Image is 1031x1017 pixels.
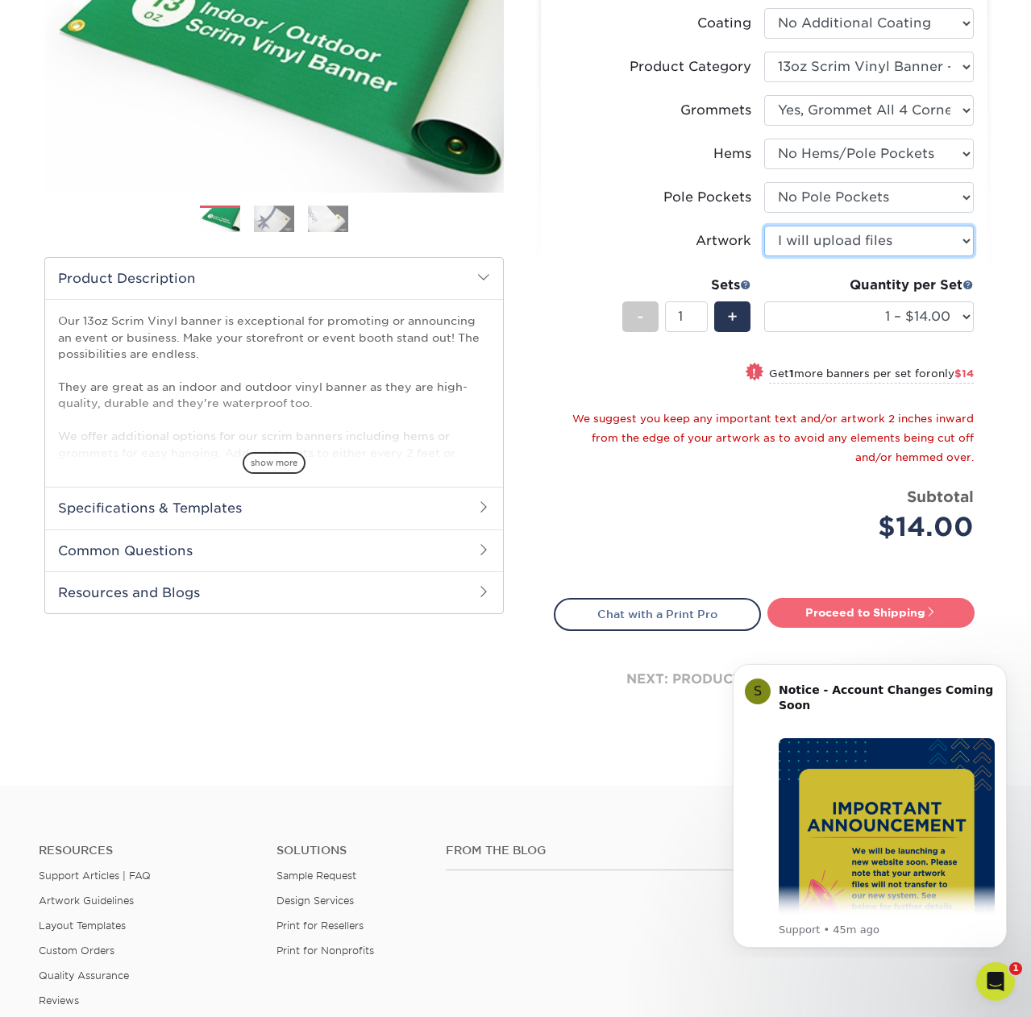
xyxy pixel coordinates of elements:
[58,313,490,675] p: Our 13oz Scrim Vinyl banner is exceptional for promoting or announcing an event or business. Make...
[776,508,974,546] div: $14.00
[630,57,751,77] div: Product Category
[637,305,644,329] span: -
[276,919,364,932] a: Print for Resellers
[39,895,134,907] a: Artwork Guidelines
[446,844,735,857] h4: From the Blog
[976,962,1015,1001] iframe: Intercom live chat
[713,144,751,164] div: Hems
[767,598,975,627] a: Proceed to Shipping
[1009,962,1022,975] span: 1
[954,367,974,380] span: $14
[907,488,974,505] strong: Subtotal
[39,844,252,857] h4: Resources
[39,944,114,957] a: Custom Orders
[769,367,974,384] small: Get more banners per set for
[276,944,374,957] a: Print for Nonprofits
[663,188,751,207] div: Pole Pockets
[39,919,126,932] a: Layout Templates
[45,571,503,613] h2: Resources and Blogs
[752,364,756,381] span: !
[697,14,751,33] div: Coating
[764,276,974,295] div: Quantity per Set
[709,650,1031,957] iframe: Intercom notifications message
[572,413,974,463] small: We suggest you keep any important text and/or artwork 2 inches inward from the edge of your artwo...
[554,631,975,728] div: next: production times & shipping
[243,452,306,474] span: show more
[789,367,794,380] strong: 1
[622,276,751,295] div: Sets
[4,968,137,1011] iframe: Google Customer Reviews
[45,487,503,529] h2: Specifications & Templates
[680,101,751,120] div: Grommets
[254,205,294,233] img: Banners 02
[931,367,974,380] span: only
[276,895,354,907] a: Design Services
[308,205,348,233] img: Banners 03
[696,231,751,251] div: Artwork
[554,598,761,630] a: Chat with a Print Pro
[39,870,151,882] a: Support Articles | FAQ
[276,870,356,882] a: Sample Request
[45,529,503,571] h2: Common Questions
[45,258,503,299] h2: Product Description
[727,305,738,329] span: +
[276,844,422,857] h4: Solutions
[200,206,240,235] img: Banners 01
